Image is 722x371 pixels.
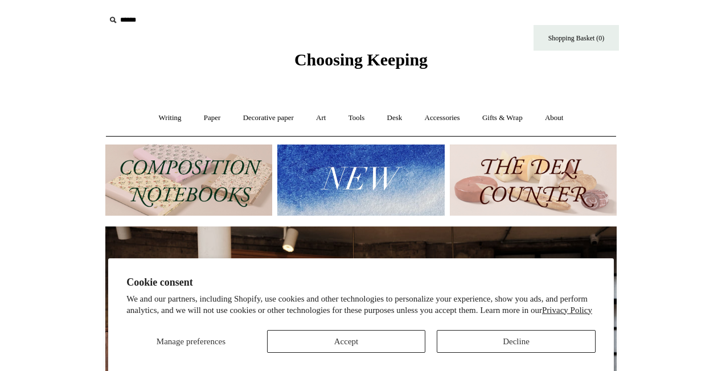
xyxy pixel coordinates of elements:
[450,145,617,216] img: The Deli Counter
[267,330,426,353] button: Accept
[294,50,428,69] span: Choosing Keeping
[542,306,592,315] a: Privacy Policy
[377,103,413,133] a: Desk
[194,103,231,133] a: Paper
[126,330,256,353] button: Manage preferences
[294,59,428,67] a: Choosing Keeping
[233,103,304,133] a: Decorative paper
[277,145,444,216] img: New.jpg__PID:f73bdf93-380a-4a35-bcfe-7823039498e1
[149,103,192,133] a: Writing
[126,277,596,288] h2: Cookie consent
[534,25,619,51] a: Shopping Basket (0)
[472,103,533,133] a: Gifts & Wrap
[157,337,225,346] span: Manage preferences
[306,103,336,133] a: Art
[535,103,574,133] a: About
[105,145,272,216] img: 202302 Composition ledgers.jpg__PID:69722ee6-fa44-49dd-a067-31375e5d54ec
[126,294,596,316] p: We and our partners, including Shopify, use cookies and other technologies to personalize your ex...
[338,103,375,133] a: Tools
[437,330,596,353] button: Decline
[415,103,470,133] a: Accessories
